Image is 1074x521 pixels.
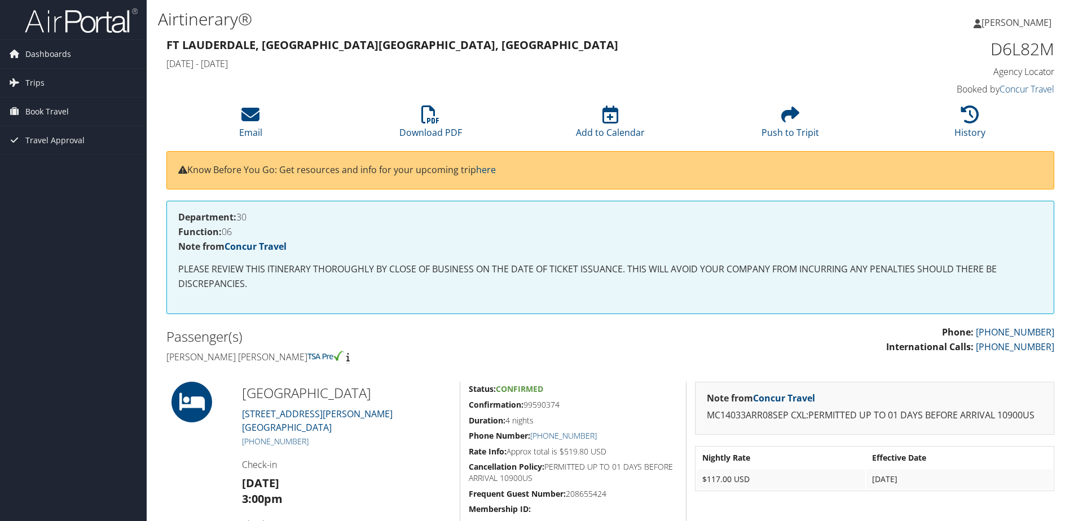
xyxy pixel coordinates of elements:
[954,112,985,139] a: History
[25,98,69,126] span: Book Travel
[166,327,602,346] h2: Passenger(s)
[469,488,677,500] h5: 208655424
[307,351,344,361] img: tsa-precheck.png
[178,262,1042,291] p: PLEASE REVIEW THIS ITINERARY THOROUGHLY BY CLOSE OF BUSINESS ON THE DATE OF TICKET ISSUANCE. THIS...
[1000,83,1054,95] a: Concur Travel
[242,436,309,447] a: [PHONE_NUMBER]
[239,112,262,139] a: Email
[166,37,618,52] strong: Ft Lauderdale, [GEOGRAPHIC_DATA] [GEOGRAPHIC_DATA], [GEOGRAPHIC_DATA]
[469,446,677,457] h5: Approx total is $519.80 USD
[845,65,1054,78] h4: Agency Locator
[886,341,974,353] strong: International Calls:
[469,488,566,499] strong: Frequent Guest Number:
[845,83,1054,95] h4: Booked by
[178,226,222,238] strong: Function:
[242,491,283,506] strong: 3:00pm
[469,415,505,426] strong: Duration:
[845,37,1054,61] h1: D6L82M
[469,504,531,514] strong: Membership ID:
[469,383,496,394] strong: Status:
[166,58,828,70] h4: [DATE] - [DATE]
[469,446,507,457] strong: Rate Info:
[866,469,1053,489] td: [DATE]
[469,430,530,441] strong: Phone Number:
[762,112,819,139] a: Push to Tripit
[866,448,1053,468] th: Effective Date
[697,469,865,489] td: $117.00 USD
[469,399,523,410] strong: Confirmation:
[178,213,1042,222] h4: 30
[242,475,279,491] strong: [DATE]
[242,383,451,403] h2: [GEOGRAPHIC_DATA]
[476,164,496,176] a: here
[976,341,1054,353] a: [PHONE_NUMBER]
[974,6,1063,39] a: [PERSON_NAME]
[469,415,677,426] h5: 4 nights
[158,7,761,31] h1: Airtinerary®
[469,461,544,472] strong: Cancellation Policy:
[225,240,287,253] a: Concur Travel
[25,7,138,34] img: airportal-logo.png
[697,448,865,468] th: Nightly Rate
[753,392,815,404] a: Concur Travel
[976,326,1054,338] a: [PHONE_NUMBER]
[530,430,597,441] a: [PHONE_NUMBER]
[469,461,677,483] h5: PERMITTED UP TO 01 DAYS BEFORE ARRIVAL 10900US
[469,399,677,410] h5: 99590374
[399,112,462,139] a: Download PDF
[707,392,815,404] strong: Note from
[25,126,85,154] span: Travel Approval
[496,383,543,394] span: Confirmed
[178,240,287,253] strong: Note from
[178,211,236,223] strong: Department:
[166,351,602,363] h4: [PERSON_NAME] [PERSON_NAME]
[942,326,974,338] strong: Phone:
[25,69,45,97] span: Trips
[981,16,1051,29] span: [PERSON_NAME]
[242,458,451,471] h4: Check-in
[576,112,645,139] a: Add to Calendar
[242,408,393,434] a: [STREET_ADDRESS][PERSON_NAME][GEOGRAPHIC_DATA]
[178,227,1042,236] h4: 06
[178,163,1042,178] p: Know Before You Go: Get resources and info for your upcoming trip
[707,408,1042,423] p: MC14033ARR08SEP CXL:PERMITTED UP TO 01 DAYS BEFORE ARRIVAL 10900US
[25,40,71,68] span: Dashboards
